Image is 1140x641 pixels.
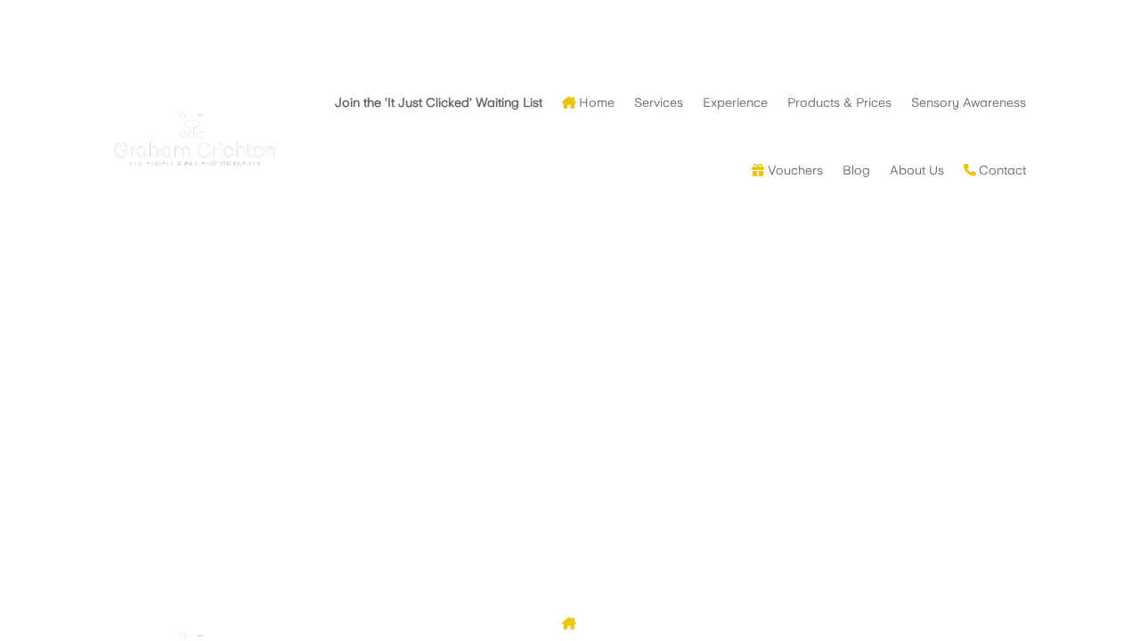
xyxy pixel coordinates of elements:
a: Blog [843,136,870,204]
a: Products & Prices [787,69,892,136]
a: About Us [890,136,944,204]
a: Join the ‘It Just Clicked’ Waiting List [335,69,542,136]
strong: Join the ‘It Just Clicked’ Waiting List [335,96,542,109]
a: Sensory Awareness [911,69,1026,136]
a: Services [634,69,683,136]
strong: Join the ‘It Just Clicked’ Waiting List [335,617,542,629]
a: Contact [964,136,1027,204]
a: Experience [703,69,768,136]
a: Vouchers [752,136,823,204]
a: Home [562,69,615,136]
img: Graham Crichton Photography Logo [114,99,275,174]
